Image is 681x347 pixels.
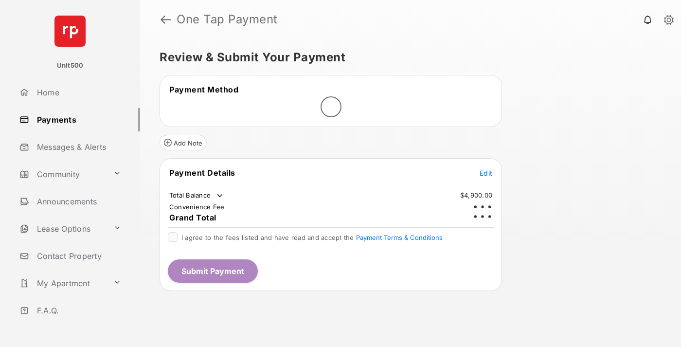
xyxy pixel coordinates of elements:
[169,191,225,201] td: Total Balance
[16,244,140,268] a: Contact Property
[177,14,278,25] strong: One Tap Payment
[16,190,140,213] a: Announcements
[16,163,109,186] a: Community
[480,169,492,177] span: Edit
[16,81,140,104] a: Home
[460,191,493,200] td: $4,900.00
[16,108,140,131] a: Payments
[181,234,443,241] span: I agree to the fees listed and have read and accept the
[16,272,109,295] a: My Apartment
[480,168,492,178] button: Edit
[169,85,238,94] span: Payment Method
[160,135,207,150] button: Add Note
[169,202,225,211] td: Convenience Fee
[16,135,140,159] a: Messages & Alerts
[356,234,443,241] button: I agree to the fees listed and have read and accept the
[169,168,235,178] span: Payment Details
[16,217,109,240] a: Lease Options
[160,52,654,63] h5: Review & Submit Your Payment
[16,299,140,322] a: F.A.Q.
[57,61,84,71] p: Unit500
[54,16,86,47] img: svg+xml;base64,PHN2ZyB4bWxucz0iaHR0cDovL3d3dy53My5vcmcvMjAwMC9zdmciIHdpZHRoPSI2NCIgaGVpZ2h0PSI2NC...
[169,213,216,222] span: Grand Total
[168,259,258,283] button: Submit Payment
